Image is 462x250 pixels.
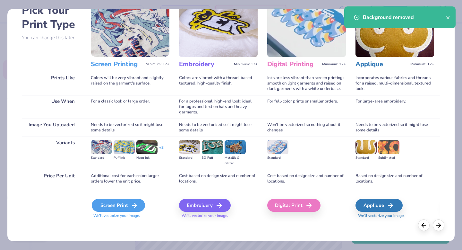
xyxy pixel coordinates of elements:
[355,140,377,154] img: Standard
[179,170,258,188] div: Cost based on design size and number of locations.
[179,72,258,95] div: Colors are vibrant with a thread-based textured, high-quality finish.
[355,119,434,137] div: Needs to be vectorized so it might lose some details
[22,170,81,188] div: Price Per Unit
[159,145,164,156] div: + 3
[91,72,169,95] div: Colors will be very vibrant and slightly raised on the garment's surface.
[225,155,246,166] div: Metallic & Glitter
[179,140,200,154] img: Standard
[446,13,450,21] button: close
[267,170,346,188] div: Cost based on design size and number of locations.
[378,155,399,161] div: Sublimated
[179,60,231,68] h3: Embroidery
[22,72,81,95] div: Prints Like
[267,72,346,95] div: Inks are less vibrant than screen printing; smooth on light garments and raised on dark garments ...
[114,155,135,161] div: Puff Ink
[91,95,169,119] div: For a classic look or large order.
[202,155,223,161] div: 3D Puff
[91,60,143,68] h3: Screen Printing
[179,213,258,219] span: We'll vectorize your image.
[355,155,377,161] div: Standard
[267,119,346,137] div: Won't be vectorized so nothing about it changes
[92,199,145,212] div: Screen Print
[22,3,81,31] h2: Pick Your Print Type
[234,62,258,67] span: Minimum: 12+
[355,72,434,95] div: Incorporates various fabrics and threads for a raised, multi-dimensional, textured look.
[91,155,112,161] div: Standard
[267,155,288,161] div: Standard
[179,155,200,161] div: Standard
[267,95,346,119] div: For full-color prints or smaller orders.
[355,60,408,68] h3: Applique
[136,140,158,154] img: Neon Ink
[22,137,81,170] div: Variants
[179,119,258,137] div: Needs to be vectorized so it might lose some details
[267,199,321,212] div: Digital Print
[378,140,399,154] img: Sublimated
[355,170,434,188] div: Based on design size and number of locations.
[322,62,346,67] span: Minimum: 12+
[91,213,169,219] span: We'll vectorize your image.
[91,119,169,137] div: Needs to be vectorized so it might lose some details
[179,199,231,212] div: Embroidery
[22,119,81,137] div: Image You Uploaded
[355,213,434,219] span: We'll vectorize your image.
[114,140,135,154] img: Puff Ink
[355,199,403,212] div: Applique
[91,170,169,188] div: Additional cost for each color; larger orders lower the unit price.
[179,95,258,119] div: For a professional, high-end look; ideal for logos and text on hats and heavy garments.
[202,140,223,154] img: 3D Puff
[225,140,246,154] img: Metallic & Glitter
[267,60,320,68] h3: Digital Printing
[410,62,434,67] span: Minimum: 12+
[22,35,81,40] p: You can change this later.
[136,155,158,161] div: Neon Ink
[146,62,169,67] span: Minimum: 12+
[91,140,112,154] img: Standard
[355,95,434,119] div: For large-area embroidery.
[22,95,81,119] div: Use When
[267,140,288,154] img: Standard
[363,13,446,21] div: Background removed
